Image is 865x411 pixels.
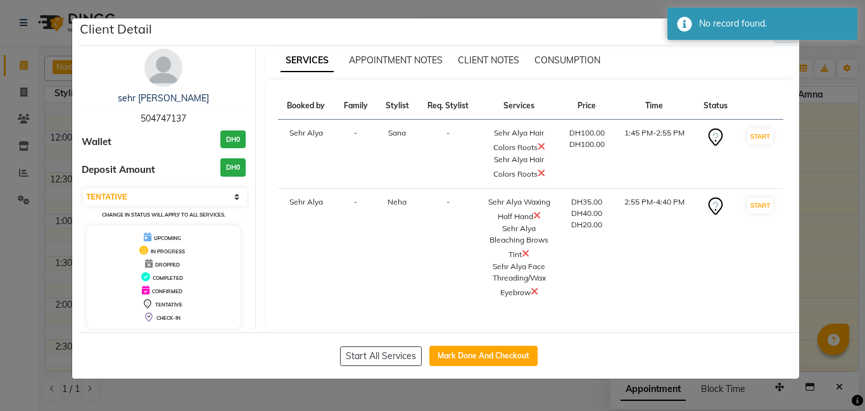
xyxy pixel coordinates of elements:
[486,127,552,154] div: Sehr Alya Hair Colors Roots
[567,139,607,150] div: DH100.00
[458,54,519,66] span: CLIENT NOTES
[377,92,418,120] th: Stylist
[614,189,694,307] td: 2:55 PM-4:40 PM
[478,92,559,120] th: Services
[334,92,376,120] th: Family
[154,235,181,241] span: UPCOMING
[747,198,773,213] button: START
[534,54,600,66] span: CONSUMPTION
[560,92,614,120] th: Price
[278,120,335,189] td: Sehr Alya
[118,92,209,104] a: sehr [PERSON_NAME]
[486,154,552,180] div: Sehr Alya Hair Colors Roots
[695,92,736,120] th: Status
[334,189,376,307] td: -
[82,163,155,177] span: Deposit Amount
[699,17,848,30] div: No record found.
[155,262,180,268] span: DROPPED
[418,189,478,307] td: -
[82,135,111,149] span: Wallet
[567,196,607,208] div: DH35.00
[567,127,607,139] div: DH100.00
[388,128,406,137] span: Sana
[153,275,183,281] span: COMPLETED
[486,261,552,299] div: Sehr Alya Face Threading/Wax Eyebrow
[349,54,443,66] span: APPOINTMENT NOTES
[141,113,186,124] span: 504747137
[388,197,407,206] span: Neha
[614,92,694,120] th: Time
[278,189,335,307] td: Sehr Alya
[144,49,182,87] img: avatar
[340,346,422,366] button: Start All Services
[151,248,185,255] span: IN PROGRESS
[155,301,182,308] span: TENTATIVE
[334,120,376,189] td: -
[567,219,607,231] div: DH20.00
[156,315,180,321] span: CHECK-IN
[429,346,538,366] button: Mark Done And Checkout
[220,130,246,149] h3: DH0
[418,120,478,189] td: -
[567,208,607,219] div: DH40.00
[418,92,478,120] th: Req. Stylist
[220,158,246,177] h3: DH0
[747,129,773,144] button: START
[486,223,552,261] div: Sehr Alya Bleaching Brows Tint
[278,92,335,120] th: Booked by
[486,196,552,223] div: Sehr Alya Waxing Half Hand
[152,288,182,294] span: CONFIRMED
[80,20,152,39] h5: Client Detail
[102,212,225,218] small: Change in status will apply to all services.
[281,49,334,72] span: SERVICES
[614,120,694,189] td: 1:45 PM-2:55 PM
